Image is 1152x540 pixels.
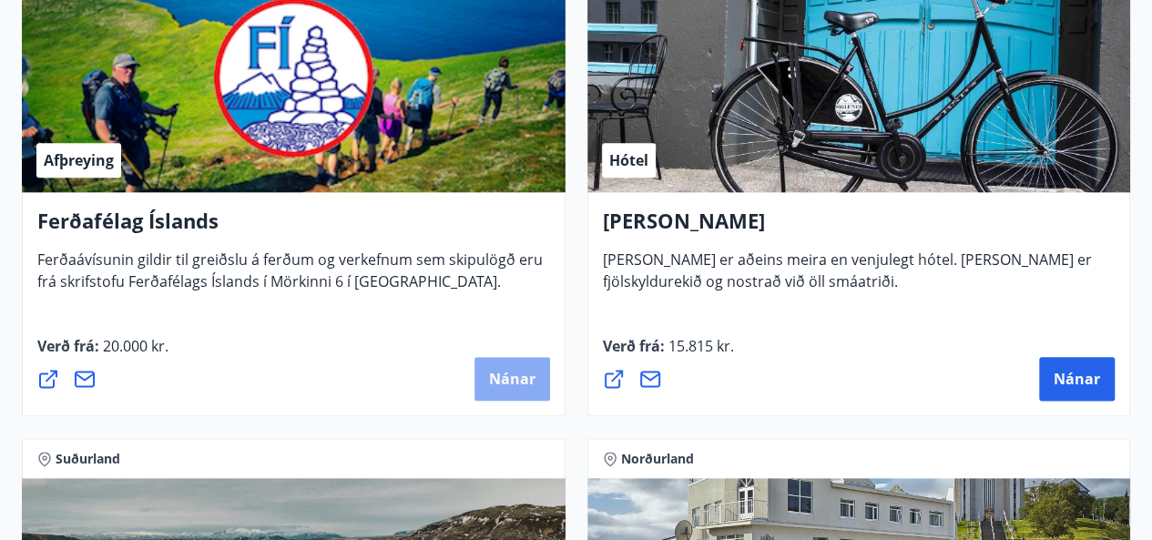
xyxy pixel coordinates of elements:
span: 15.815 kr. [665,336,734,356]
span: Suðurland [56,450,120,468]
span: Afþreying [44,150,114,170]
h4: Ferðafélag Íslands [37,207,550,249]
span: 20.000 kr. [99,336,168,356]
button: Nánar [1039,357,1115,401]
span: Norðurland [621,450,694,468]
h4: [PERSON_NAME] [603,207,1116,249]
span: Ferðaávísunin gildir til greiðslu á ferðum og verkefnum sem skipulögð eru frá skrifstofu Ferðafél... [37,250,543,306]
button: Nánar [474,357,550,401]
span: Hótel [609,150,648,170]
span: Verð frá : [603,336,734,371]
span: Verð frá : [37,336,168,371]
span: Nánar [1054,369,1100,389]
span: Nánar [489,369,535,389]
span: [PERSON_NAME] er aðeins meira en venjulegt hótel. [PERSON_NAME] er fjölskyldurekið og nostrað við... [603,250,1092,306]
